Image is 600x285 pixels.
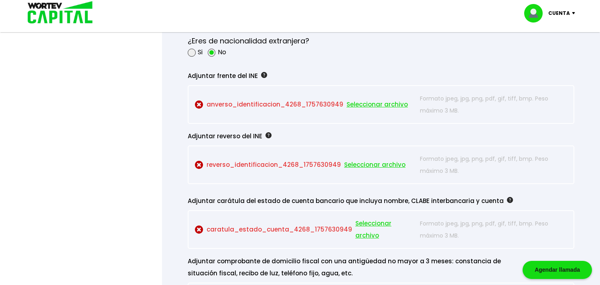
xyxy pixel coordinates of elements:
p: Formato jpeg, jpg, png, pdf, gif, tiff, bmp. Peso máximo 3 MB. [420,92,567,117]
label: Si [198,47,203,57]
div: Agendar llamada [523,261,592,279]
span: Seleccionar archivo [347,98,408,111]
p: Formato jpeg, jpg, png, pdf, gif, tiff, bmp. Peso máximo 3 MB. [420,217,567,242]
img: gfR76cHglkPwleuBLjWdxeZVvX9Wp6JBDmjRYY8JYDQn16A2ICN00zLTgIroGa6qie5tIuWH7V3AapTKqzv+oMZsGfMUqL5JM... [266,132,272,138]
p: caratula_estado_cuenta_4268_1757630949 [195,217,416,242]
span: Seleccionar archivo [344,159,405,171]
p: Cuenta [548,7,570,19]
img: cross-circle.ce22fdcf.svg [195,100,203,109]
div: Adjuntar reverso del INE [188,130,536,142]
img: profile-image [524,4,548,23]
div: Adjuntar carátula del estado de cuenta bancario que incluya nombre, CLABE interbancaria y cuenta [188,195,536,207]
p: reverso_identificacion_4268_1757630949 [195,153,416,177]
img: cross-circle.ce22fdcf.svg [195,226,203,234]
img: gfR76cHglkPwleuBLjWdxeZVvX9Wp6JBDmjRYY8JYDQn16A2ICN00zLTgIroGa6qie5tIuWH7V3AapTKqzv+oMZsGfMUqL5JM... [507,197,513,203]
img: gfR76cHglkPwleuBLjWdxeZVvX9Wp6JBDmjRYY8JYDQn16A2ICN00zLTgIroGa6qie5tIuWH7V3AapTKqzv+oMZsGfMUqL5JM... [261,72,267,78]
img: icon-down [570,12,581,14]
p: anverso_identificacion_4268_1757630949 [195,92,416,117]
img: cross-circle.ce22fdcf.svg [195,161,203,169]
div: Adjuntar comprobante de domicilio fiscal con una antigüedad no mayor a 3 meses: constancia de sit... [188,255,536,279]
p: Formato jpeg, jpg, png, pdf, gif, tiff, bmp. Peso máximo 3 MB. [420,153,567,177]
label: No [218,47,226,57]
span: Seleccionar archivo [355,217,416,242]
div: Adjuntar frente del INE [188,70,536,82]
p: ¿Eres de nacionalidad extranjera? [188,35,309,47]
